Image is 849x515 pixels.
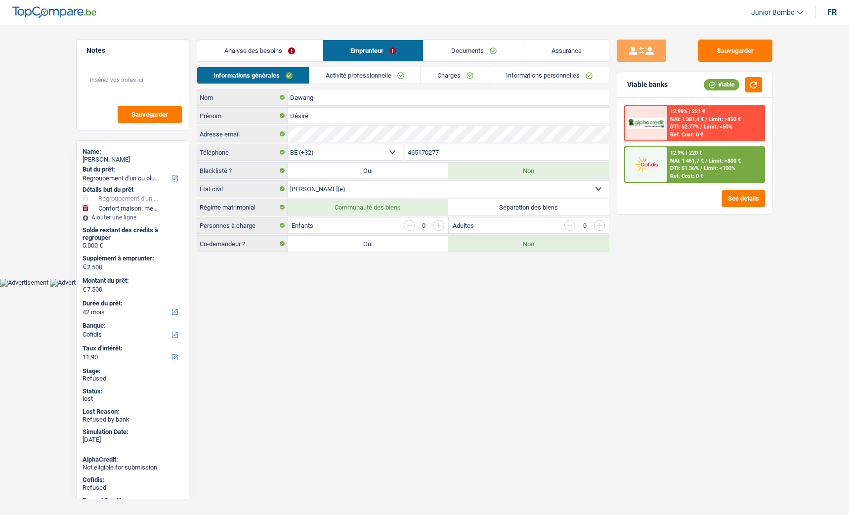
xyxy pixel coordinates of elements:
[292,222,313,229] label: Enfants
[704,79,739,90] div: Viable
[670,116,704,123] span: NAI: 1 381,4 €
[197,108,288,124] label: Prénom
[197,89,288,105] label: Nom
[83,286,86,294] span: €
[83,344,181,352] label: Taux d'intérêt:
[448,163,609,178] label: Non
[628,155,664,173] img: Cofidis
[421,67,490,84] a: Charges
[628,118,664,129] img: AlphaCredit
[453,222,474,229] label: Adultes
[197,144,288,160] label: Téléphone
[698,40,772,62] button: Sauvegarder
[50,279,98,287] img: Advertisement
[670,150,702,156] div: 12.9% | 220 €
[405,144,609,160] input: 401020304
[83,242,183,250] div: 5.000 €
[448,236,609,252] label: Non
[83,255,181,262] label: Supplément à emprunter:
[197,199,288,215] label: Régime matrimonial
[83,476,183,484] div: Cofidis:
[670,165,699,172] span: DTI: 51.36%
[288,163,448,178] label: Oui
[83,166,181,173] label: But du prêt:
[197,236,288,252] label: Co-demandeur ?
[670,173,703,179] div: Ref. Cost: 0 €
[524,40,609,61] a: Assurance
[83,214,183,221] div: Ajouter une ligne
[309,67,421,84] a: Activité professionnelle
[705,158,707,164] span: /
[86,46,179,55] h5: Notes
[704,124,732,130] span: Limit: <50%
[83,408,183,416] div: Lost Reason:
[83,322,181,330] label: Banque:
[670,131,703,138] div: Ref. Cost: 0 €
[670,158,704,164] span: NAI: 1 461,7 €
[83,387,183,395] div: Status:
[197,217,288,233] label: Personnes à charge
[424,40,524,61] a: Documents
[83,484,183,492] div: Refused
[83,395,183,403] div: lost
[288,199,448,215] label: Communauté des biens
[700,165,702,172] span: /
[197,40,323,61] a: Analyse des besoins
[709,116,741,123] span: Limit: >850 €
[197,126,288,142] label: Adresse email
[580,222,589,229] div: 0
[83,456,183,464] div: AlphaCredit:
[670,124,699,130] span: DTI: 52.77%
[83,300,181,307] label: Durée du prêt:
[83,156,183,164] div: [PERSON_NAME]
[83,186,183,194] div: Détails but du prêt
[670,108,705,115] div: 12.99% | 221 €
[83,464,183,472] div: Not eligible for submission
[83,226,183,242] div: Solde restant des crédits à regrouper
[705,116,707,123] span: /
[197,67,309,84] a: Informations générales
[627,81,668,89] div: Viable banks
[751,8,795,17] span: Junior Bombo
[722,190,765,207] button: See details
[827,7,837,17] div: fr
[83,367,183,375] div: Stage:
[83,263,86,271] span: €
[83,436,183,444] div: [DATE]
[743,4,803,21] a: Junior Bombo
[131,111,168,118] span: Sauvegarder
[490,67,609,84] a: Informations personnelles
[83,428,183,436] div: Simulation Date:
[323,40,424,61] a: Emprunteur
[288,236,448,252] label: Oui
[83,416,183,424] div: Refused by bank
[448,199,609,215] label: Séparation des biens
[12,6,96,18] img: TopCompare Logo
[83,148,183,156] div: Name:
[704,165,735,172] span: Limit: <100%
[118,106,182,123] button: Sauvegarder
[709,158,741,164] span: Limit: >800 €
[197,181,288,197] label: État civil
[197,163,288,178] label: Blacklisté ?
[700,124,702,130] span: /
[83,277,181,285] label: Montant du prêt:
[83,497,183,505] div: Record Credits:
[83,375,183,383] div: Refused
[420,222,428,229] div: 0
